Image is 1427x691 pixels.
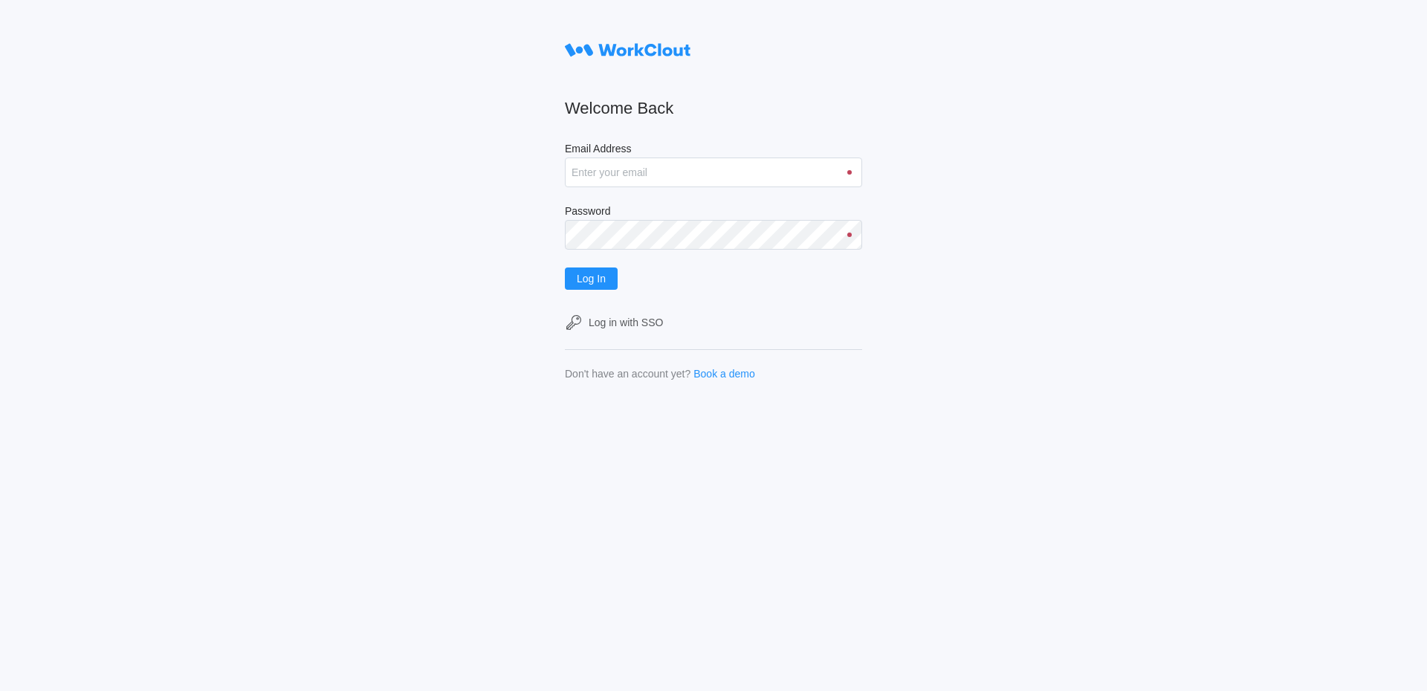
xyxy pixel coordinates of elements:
[565,368,690,380] div: Don't have an account yet?
[565,314,862,331] a: Log in with SSO
[565,205,862,220] label: Password
[565,98,862,119] h2: Welcome Back
[693,368,755,380] a: Book a demo
[565,143,862,158] label: Email Address
[565,267,618,290] button: Log In
[589,317,663,328] div: Log in with SSO
[577,273,606,284] span: Log In
[565,158,862,187] input: Enter your email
